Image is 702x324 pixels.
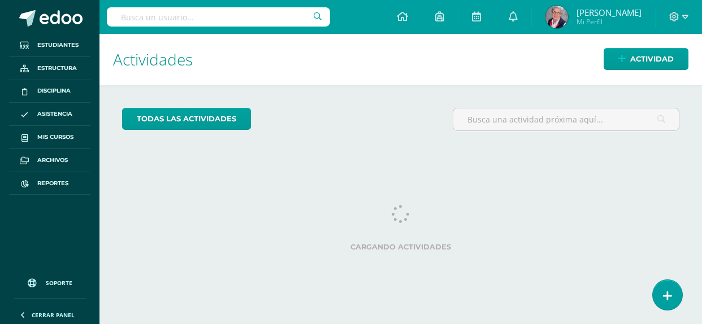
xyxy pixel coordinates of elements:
span: Actividad [630,49,674,69]
a: todas las Actividades [122,108,251,130]
h1: Actividades [113,34,688,85]
label: Cargando actividades [122,243,679,251]
span: Reportes [37,179,68,188]
a: Estructura [9,57,90,80]
span: [PERSON_NAME] [577,7,642,18]
a: Mis cursos [9,126,90,149]
a: Reportes [9,172,90,195]
img: cb4066c05fad8c9475a4354f73f48469.png [545,6,568,28]
a: Soporte [14,268,86,295]
span: Disciplina [37,86,71,95]
a: Asistencia [9,103,90,126]
span: Estructura [37,64,77,73]
span: Asistencia [37,110,72,119]
span: Soporte [46,279,72,287]
a: Disciplina [9,80,90,103]
a: Archivos [9,149,90,172]
a: Actividad [604,48,688,70]
span: Estudiantes [37,41,79,50]
span: Mi Perfil [577,17,642,27]
input: Busca una actividad próxima aquí... [453,108,679,130]
span: Archivos [37,156,68,165]
span: Mis cursos [37,133,73,142]
a: Estudiantes [9,34,90,57]
input: Busca un usuario... [107,7,330,27]
span: Cerrar panel [32,311,75,319]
